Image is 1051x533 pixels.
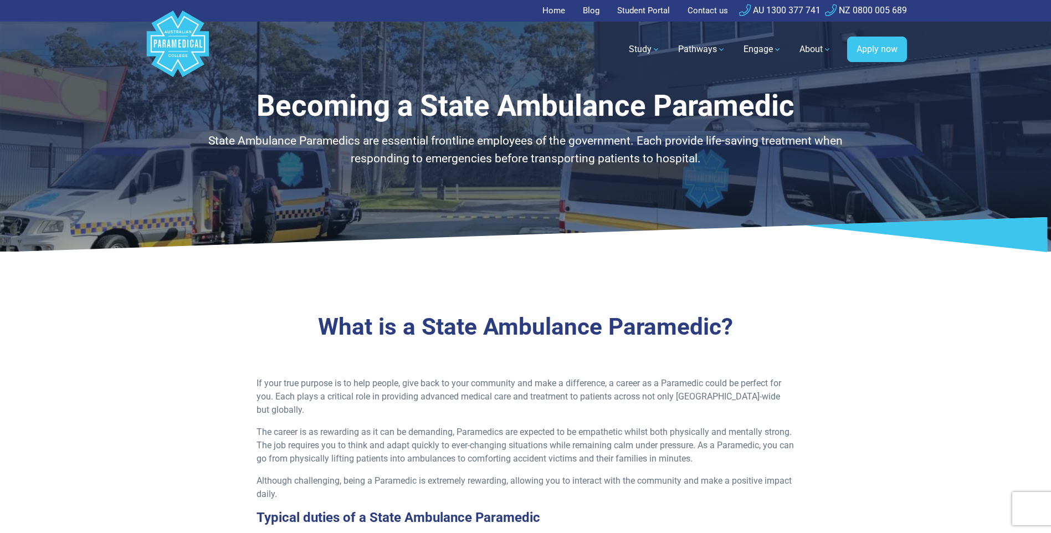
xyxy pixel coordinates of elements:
p: Although challenging, being a Paramedic is extremely rewarding, allowing you to interact with the... [257,474,794,501]
h1: Becoming a State Ambulance Paramedic [202,89,850,124]
a: Engage [737,34,788,65]
h3: Typical duties of a State Ambulance Paramedic [257,510,794,526]
p: The career is as rewarding as it can be demanding, Paramedics are expected to be empathetic whils... [257,426,794,465]
a: AU 1300 377 741 [739,5,821,16]
p: If your true purpose is to help people, give back to your community and make a difference, a care... [257,377,794,417]
a: Apply now [847,37,907,62]
a: Study [622,34,667,65]
a: NZ 0800 005 689 [825,5,907,16]
a: About [793,34,838,65]
a: Pathways [671,34,732,65]
h3: What is a State Ambulance Paramedic? [202,313,850,341]
p: State Ambulance Paramedics are essential frontline employees of the government. Each provide life... [202,132,850,167]
a: Australian Paramedical College [145,22,211,78]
